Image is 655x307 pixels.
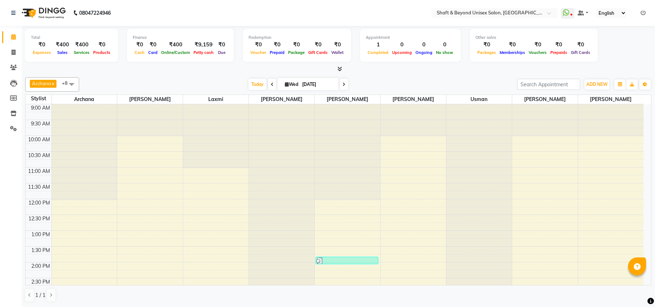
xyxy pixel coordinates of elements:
[315,95,380,104] span: [PERSON_NAME]
[414,41,434,49] div: 0
[192,50,215,55] span: Petty cash
[249,79,267,90] span: Today
[55,50,69,55] span: Sales
[549,41,569,49] div: ₹0
[133,41,146,49] div: ₹0
[133,35,228,41] div: Finance
[268,50,286,55] span: Prepaid
[51,81,54,86] a: x
[329,50,345,55] span: Wallet
[30,262,51,270] div: 2:00 PM
[72,50,91,55] span: Services
[31,35,112,41] div: Total
[414,50,434,55] span: Ongoing
[498,41,527,49] div: ₹0
[27,183,51,191] div: 11:30 AM
[91,50,112,55] span: Products
[434,41,455,49] div: 0
[249,41,268,49] div: ₹0
[30,231,51,238] div: 1:00 PM
[517,79,580,90] input: Search Appointment
[476,35,592,41] div: Other sales
[27,152,51,159] div: 10:30 AM
[79,3,111,23] b: 08047224946
[512,95,578,104] span: [PERSON_NAME]
[366,41,390,49] div: 1
[27,199,51,207] div: 12:00 PM
[300,79,336,90] input: 2025-09-03
[117,95,183,104] span: [PERSON_NAME]
[249,50,268,55] span: Voucher
[306,41,329,49] div: ₹0
[549,50,569,55] span: Prepaids
[249,95,314,104] span: [PERSON_NAME]
[286,50,306,55] span: Package
[30,247,51,254] div: 1:30 PM
[527,41,549,49] div: ₹0
[585,79,609,90] button: ADD NEW
[91,41,112,49] div: ₹0
[26,95,51,102] div: Stylist
[18,3,68,23] img: logo
[35,292,45,299] span: 1 / 1
[30,278,51,286] div: 2:30 PM
[569,41,592,49] div: ₹0
[29,120,51,128] div: 9:30 AM
[249,35,345,41] div: Redemption
[476,41,498,49] div: ₹0
[146,41,159,49] div: ₹0
[366,50,390,55] span: Completed
[52,95,117,104] span: Archana
[146,50,159,55] span: Card
[306,50,329,55] span: Gift Cards
[329,41,345,49] div: ₹0
[569,50,592,55] span: Gift Cards
[192,41,215,49] div: ₹9,159
[53,41,72,49] div: ₹400
[625,278,648,300] iframe: chat widget
[434,50,455,55] span: No show
[446,95,512,104] span: usman
[381,95,446,104] span: [PERSON_NAME]
[31,41,53,49] div: ₹0
[27,136,51,143] div: 10:00 AM
[268,41,286,49] div: ₹0
[216,50,227,55] span: Due
[29,104,51,112] div: 9:00 AM
[476,50,498,55] span: Packages
[159,41,192,49] div: ₹400
[31,50,53,55] span: Expenses
[527,50,549,55] span: Vouchers
[316,257,378,264] div: radhika, TK01, 01:45 PM-02:00 PM, Coconut oil Massage (₹400)
[62,80,73,86] span: +8
[72,41,91,49] div: ₹400
[390,50,414,55] span: Upcoming
[586,82,608,87] span: ADD NEW
[159,50,192,55] span: Online/Custom
[283,82,300,87] span: Wed
[578,95,644,104] span: [PERSON_NAME]
[286,41,306,49] div: ₹0
[183,95,249,104] span: laxmi
[133,50,146,55] span: Cash
[27,168,51,175] div: 11:00 AM
[32,81,51,86] span: Archana
[366,35,455,41] div: Appointment
[215,41,228,49] div: ₹0
[27,215,51,223] div: 12:30 PM
[390,41,414,49] div: 0
[498,50,527,55] span: Memberships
